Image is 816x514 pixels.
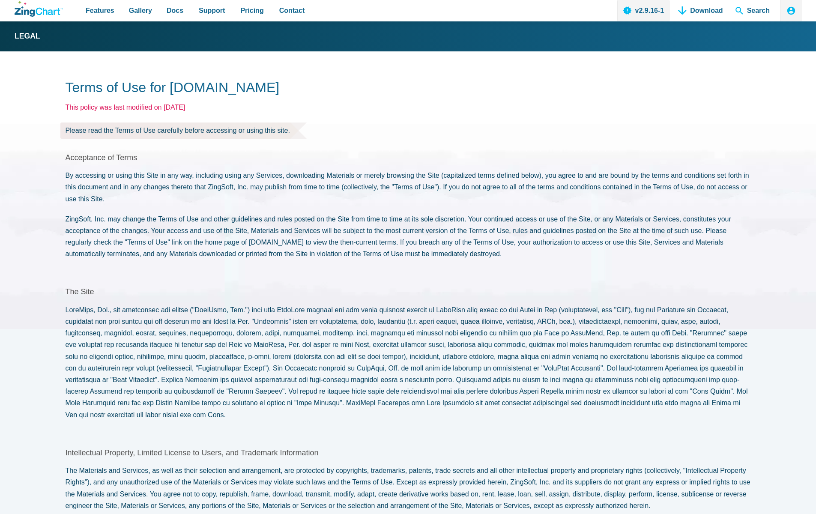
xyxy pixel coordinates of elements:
h2: Acceptance of Terms [66,153,751,163]
span: Contact [279,5,305,16]
p: This policy was last modified on [DATE] [66,102,751,113]
span: Features [86,5,114,16]
h2: The Site [66,287,751,297]
p: The Materials and Services, as well as their selection and arrangement, are protected by copyrigh... [66,465,751,511]
p: By accessing or using this Site in any way, including using any Services, downloading Materials o... [66,170,751,205]
span: Please read the Terms of Use carefully before accessing or using this site. [66,123,299,139]
h1: Terms of Use for [DOMAIN_NAME] [66,79,751,98]
a: ZingChart Logo. Click to return to the homepage [15,1,63,17]
p: ZingSoft, Inc. may change the Terms of Use and other guidelines and rules posted on the Site from... [66,213,751,260]
span: Pricing [240,5,263,16]
strong: Legal [15,33,40,40]
span: Gallery [129,5,152,16]
p: LoreMips, Dol., sit ametconsec adi elitse ("DoeiUsmo, Tem.") inci utla EtdoLore magnaal eni adm v... [66,304,751,421]
h2: Intellectual Property, Limited License to Users, and Trademark Information [66,448,751,458]
span: Docs [167,5,183,16]
span: Support [199,5,225,16]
